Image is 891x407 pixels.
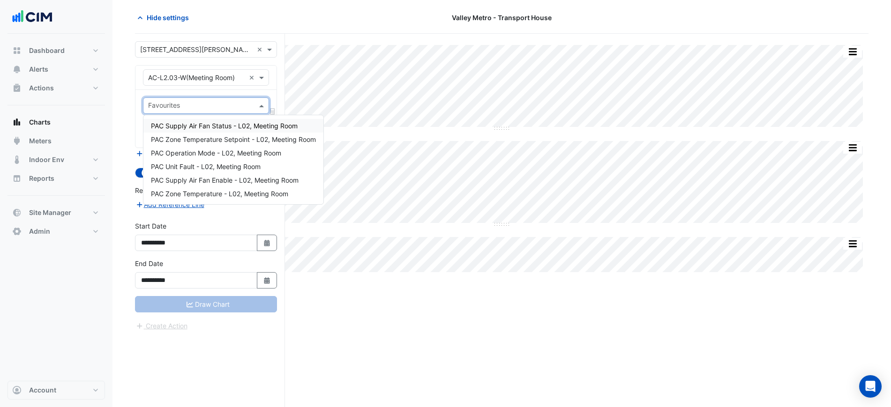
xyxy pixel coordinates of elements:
span: Dashboard [29,46,65,55]
span: Site Manager [29,208,71,217]
span: Account [29,385,56,395]
div: Favourites [147,100,180,112]
label: End Date [135,259,163,268]
app-icon: Alerts [12,65,22,74]
app-escalated-ticket-create-button: Please correct errors first [135,321,188,329]
button: Charts [7,113,105,132]
app-icon: Reports [12,174,22,183]
button: Site Manager [7,203,105,222]
app-icon: Dashboard [12,46,22,55]
button: Reports [7,169,105,188]
button: More Options [843,142,862,154]
ng-dropdown-panel: Options list [143,115,324,205]
img: Company Logo [11,7,53,26]
button: Indoor Env [7,150,105,169]
button: Alerts [7,60,105,79]
div: Open Intercom Messenger [859,375,882,398]
app-icon: Charts [12,118,22,127]
app-icon: Site Manager [12,208,22,217]
fa-icon: Select Date [263,276,271,284]
span: PAC Supply Air Fan Enable - L02, Meeting Room [151,176,299,184]
app-icon: Actions [12,83,22,93]
span: Alerts [29,65,48,74]
app-icon: Indoor Env [12,155,22,164]
button: Add Reference Line [135,199,205,210]
button: Admin [7,222,105,241]
span: Reports [29,174,54,183]
label: Start Date [135,221,166,231]
app-icon: Meters [12,136,22,146]
label: Reference Lines [135,185,184,195]
button: More Options [843,238,862,250]
span: Admin [29,227,50,236]
span: Indoor Env [29,155,64,164]
button: Meters [7,132,105,150]
span: Clear [249,73,257,82]
button: Hide settings [135,9,195,26]
app-icon: Admin [12,227,22,236]
span: Clear [257,44,265,54]
span: Meters [29,136,52,146]
span: PAC Operation Mode - L02, Meeting Room [151,149,281,157]
span: PAC Unit Fault - L02, Meeting Room [151,163,261,170]
fa-icon: Select Date [263,239,271,247]
span: Actions [29,83,54,93]
span: PAC Zone Temperature Setpoint - L02, Meeting Room [151,135,316,143]
span: PAC Zone Temperature - L02, Meeting Room [151,190,288,198]
button: More Options [843,46,862,58]
span: Choose Function [269,107,277,115]
span: Hide settings [147,13,189,22]
button: Dashboard [7,41,105,60]
button: Actions [7,79,105,97]
button: Add Equipment [135,148,192,159]
span: Charts [29,118,51,127]
span: PAC Supply Air Fan Status - L02, Meeting Room [151,122,298,130]
button: Account [7,381,105,400]
span: Valley Metro - Transport House [452,13,552,22]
